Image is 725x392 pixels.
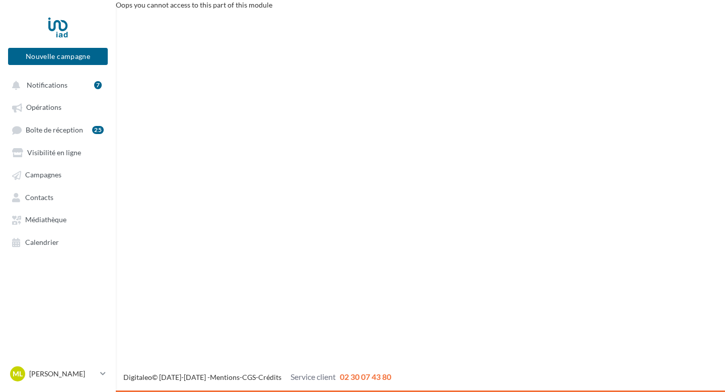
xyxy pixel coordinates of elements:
span: © [DATE]-[DATE] - - - [123,373,391,381]
a: Calendrier [6,233,110,251]
a: Contacts [6,188,110,206]
div: 7 [94,81,102,89]
span: 02 30 07 43 80 [340,372,391,381]
a: Médiathèque [6,210,110,228]
a: ML [PERSON_NAME] [8,364,108,383]
a: Visibilité en ligne [6,143,110,161]
span: Notifications [27,81,67,89]
a: Crédits [258,373,281,381]
p: [PERSON_NAME] [29,369,96,379]
a: Digitaleo [123,373,152,381]
div: 25 [92,126,104,134]
button: Notifications 7 [6,76,106,94]
a: Campagnes [6,165,110,183]
span: Visibilité en ligne [27,148,81,157]
span: Boîte de réception [26,125,83,134]
span: Opérations [26,103,61,112]
a: Mentions [210,373,240,381]
a: CGS [242,373,256,381]
button: Nouvelle campagne [8,48,108,65]
span: Service client [291,372,336,381]
span: Oops you cannot access to this part of this module [116,1,272,9]
span: ML [13,369,23,379]
a: Boîte de réception25 [6,120,110,139]
span: Médiathèque [25,216,66,224]
span: Contacts [25,193,53,202]
span: Calendrier [25,238,59,246]
a: Opérations [6,98,110,116]
span: Campagnes [25,171,61,179]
